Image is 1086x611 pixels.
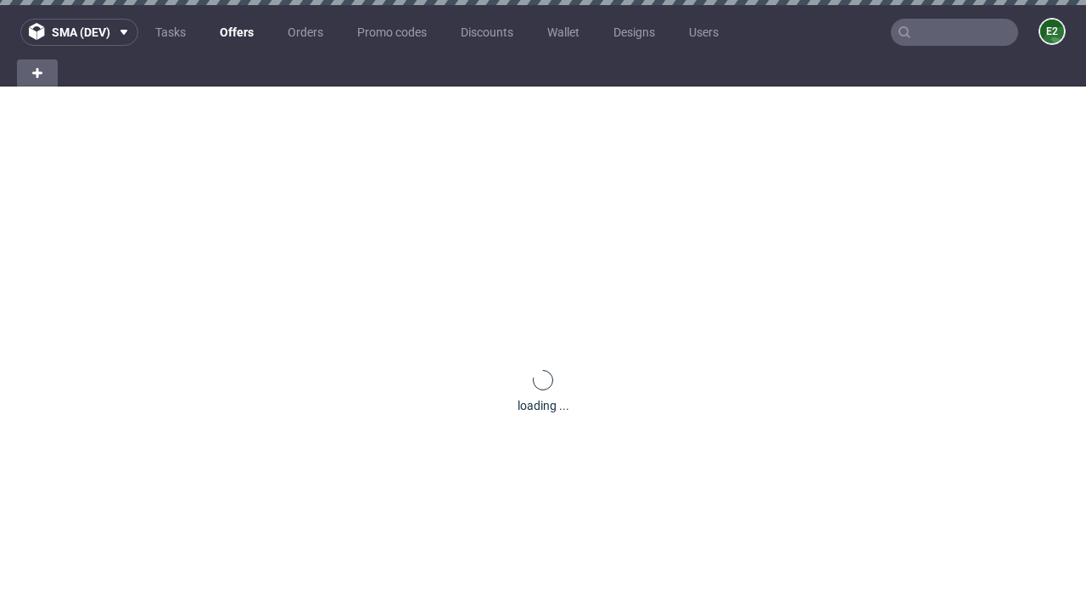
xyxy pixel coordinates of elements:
[1040,20,1064,43] figcaption: e2
[451,19,523,46] a: Discounts
[20,19,138,46] button: sma (dev)
[603,19,665,46] a: Designs
[52,26,110,38] span: sma (dev)
[145,19,196,46] a: Tasks
[347,19,437,46] a: Promo codes
[537,19,590,46] a: Wallet
[518,397,569,414] div: loading ...
[277,19,333,46] a: Orders
[679,19,729,46] a: Users
[210,19,264,46] a: Offers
